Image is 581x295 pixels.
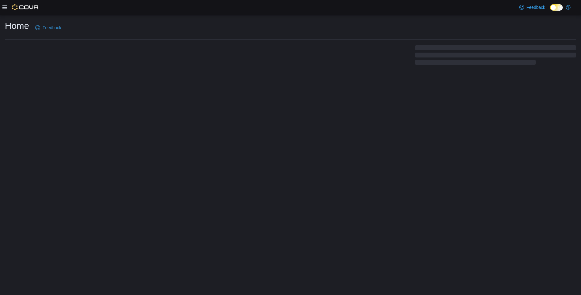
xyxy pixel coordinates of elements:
img: Cova [12,4,39,10]
span: Feedback [43,25,61,31]
h1: Home [5,20,29,32]
span: Loading [415,47,576,66]
a: Feedback [33,22,64,34]
span: Feedback [527,4,545,10]
input: Dark Mode [550,4,563,11]
a: Feedback [517,1,548,13]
